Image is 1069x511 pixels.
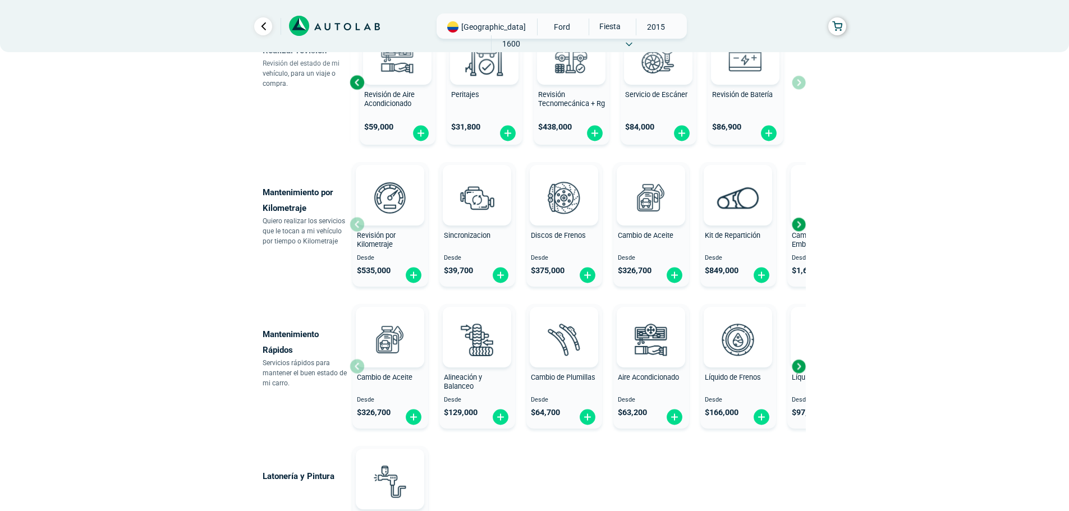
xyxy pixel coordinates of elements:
[625,90,687,99] span: Servicio de Escáner
[531,373,595,381] span: Cambio de Plumillas
[721,309,755,343] img: AD0BCuuxAAAAAElFTkSuQmCC
[618,397,685,404] span: Desde
[621,20,696,145] button: Servicio de Escáner $84,000
[364,122,393,132] span: $ 59,000
[460,32,509,81] img: peritaje-v3.svg
[626,315,676,364] img: aire_acondicionado-v3.svg
[753,266,770,284] img: fi_plus-circle2.svg
[760,125,778,142] img: fi_plus-circle2.svg
[618,408,647,417] span: $ 63,200
[792,231,845,249] span: Cambio de Kit de Embrague
[705,266,738,275] span: $ 849,000
[373,309,407,343] img: AD0BCuuxAAAAAElFTkSuQmCC
[447,21,458,33] img: Flag of COLOMBIA
[373,32,422,81] img: aire_acondicionado-v3.svg
[539,315,589,364] img: plumillas-v3.svg
[263,358,350,388] p: Servicios rápidos para mantener el buen estado de mi carro.
[364,90,415,108] span: Revisión de Aire Acondicionado
[705,231,760,240] span: Kit de Repartición
[539,173,589,222] img: frenos2-v3.svg
[444,373,482,391] span: Alineación y Balanceo
[712,122,741,132] span: $ 86,900
[254,17,272,35] a: Ir al paso anterior
[444,397,511,404] span: Desde
[792,373,855,381] span: Líquido Refrigerante
[705,408,738,417] span: $ 166,000
[626,173,676,222] img: cambio_de_aceite-v3.svg
[634,167,668,201] img: AD0BCuuxAAAAAElFTkSuQmCC
[700,304,776,429] button: Líquido de Frenos Desde $166,000
[586,125,604,142] img: fi_plus-circle2.svg
[365,457,415,506] img: latoneria_y_pintura-v3.svg
[263,58,350,89] p: Revisión del estado de mi vehículo, para un viaje o compra.
[444,266,473,275] span: $ 39,700
[800,173,850,222] img: kit_de_embrague-v3.svg
[700,162,776,287] button: Kit de Repartición Desde $849,000
[365,173,415,222] img: revision_por_kilometraje-v3.svg
[357,373,412,381] span: Cambio de Aceite
[373,167,407,201] img: AD0BCuuxAAAAAElFTkSuQmCC
[618,266,652,275] span: $ 326,700
[451,90,479,99] span: Peritajes
[405,266,423,284] img: fi_plus-circle2.svg
[721,32,770,81] img: cambio_bateria-v3.svg
[589,19,629,34] span: FIESTA
[447,20,522,145] button: Peritajes $31,800
[357,266,391,275] span: $ 535,000
[790,358,807,375] div: Next slide
[357,408,391,417] span: $ 326,700
[534,20,609,145] button: Revisión Tecnomecánica + Rg $438,000
[352,162,428,287] button: Revisión por Kilometraje Desde $535,000
[263,216,350,246] p: Quiero realizar los servicios que le tocan a mi vehículo por tiempo o Kilometraje
[634,32,683,81] img: escaner-v3.svg
[721,167,755,201] img: AD0BCuuxAAAAAElFTkSuQmCC
[492,35,531,52] span: 1600
[792,397,859,404] span: Desde
[547,32,596,81] img: revision_tecno_mecanica-v3.svg
[263,468,350,484] p: Latonería y Pintura
[618,231,673,240] span: Cambio de Aceite
[634,309,668,343] img: AD0BCuuxAAAAAElFTkSuQmCC
[412,125,430,142] img: fi_plus-circle2.svg
[373,451,407,485] img: AD0BCuuxAAAAAElFTkSuQmCC
[452,315,502,364] img: alineacion_y_balanceo-v3.svg
[439,162,515,287] button: Sincronizacion Desde $39,700
[579,408,597,426] img: fi_plus-circle2.svg
[444,408,478,417] span: $ 129,000
[625,122,654,132] span: $ 84,000
[452,173,502,222] img: sincronizacion-v3.svg
[712,90,773,99] span: Revisión de Batería
[542,19,582,35] span: FORD
[705,255,772,262] span: Desde
[348,74,365,91] div: Previous slide
[708,20,783,145] button: Revisión de Batería $86,900
[360,20,435,145] button: Revisión de Aire Acondicionado $59,000
[666,266,683,284] img: fi_plus-circle2.svg
[547,309,581,343] img: AD0BCuuxAAAAAElFTkSuQmCC
[439,304,515,429] button: Alineación y Balanceo Desde $129,000
[365,315,415,364] img: cambio_de_aceite-v3.svg
[444,231,490,240] span: Sincronizacion
[460,309,494,343] img: AD0BCuuxAAAAAElFTkSuQmCC
[357,397,424,404] span: Desde
[492,408,510,426] img: fi_plus-circle2.svg
[531,397,598,404] span: Desde
[618,255,685,262] span: Desde
[531,408,560,417] span: $ 64,700
[673,125,691,142] img: fi_plus-circle2.svg
[460,167,494,201] img: AD0BCuuxAAAAAElFTkSuQmCC
[579,266,597,284] img: fi_plus-circle2.svg
[800,315,850,364] img: liquido_refrigerante-v3.svg
[444,255,511,262] span: Desde
[352,304,428,429] button: Cambio de Aceite Desde $326,700
[531,255,598,262] span: Desde
[263,326,350,358] p: Mantenimiento Rápidos
[531,266,565,275] span: $ 375,000
[705,373,761,381] span: Líquido de Frenos
[263,185,350,216] p: Mantenimiento por Kilometraje
[713,315,763,364] img: liquido_frenos-v3.svg
[753,408,770,426] img: fi_plus-circle2.svg
[636,19,676,35] span: 2015
[613,162,689,287] button: Cambio de Aceite Desde $326,700
[538,122,572,132] span: $ 438,000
